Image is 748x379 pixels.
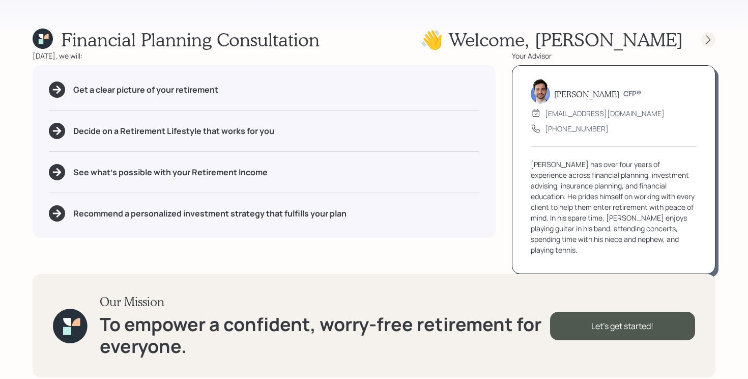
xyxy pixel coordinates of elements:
[420,29,683,50] h1: 👋 Welcome , [PERSON_NAME]
[61,29,320,50] h1: Financial Planning Consultation
[73,85,218,95] h5: Get a clear picture of your retirement
[73,168,268,177] h5: See what's possible with your Retirement Income
[545,108,665,119] div: [EMAIL_ADDRESS][DOMAIN_NAME]
[531,79,550,103] img: jonah-coleman-headshot.png
[554,89,619,99] h5: [PERSON_NAME]
[73,209,347,219] h5: Recommend a personalized investment strategy that fulfills your plan
[100,294,550,309] h3: Our Mission
[531,159,697,255] div: [PERSON_NAME] has over four years of experience across financial planning, investment advising, i...
[512,50,715,61] div: Your Advisor
[33,50,496,61] div: [DATE], we will:
[550,312,695,340] div: Let's get started!
[623,90,641,98] h6: CFP®
[100,313,550,357] h1: To empower a confident, worry-free retirement for everyone.
[545,123,609,134] div: [PHONE_NUMBER]
[73,126,274,136] h5: Decide on a Retirement Lifestyle that works for you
